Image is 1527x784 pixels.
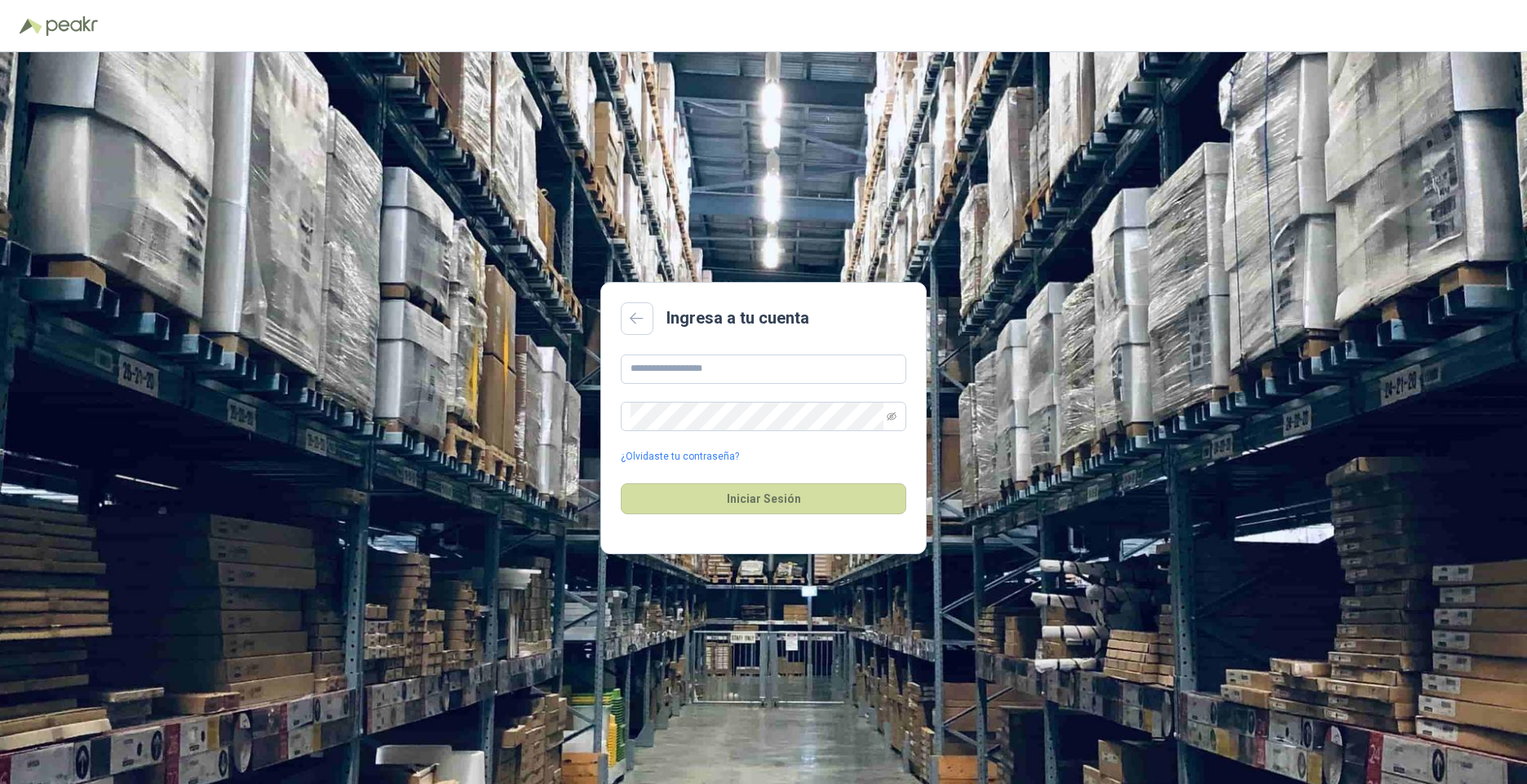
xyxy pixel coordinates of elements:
a: ¿Olvidaste tu contraseña? [621,449,739,465]
img: Logo [20,18,42,34]
span: eye-invisible [887,412,896,421]
button: Iniciar Sesión [621,483,906,514]
h2: Ingresa a tu cuenta [666,306,809,331]
img: Peakr [46,16,98,36]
